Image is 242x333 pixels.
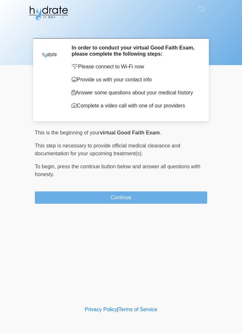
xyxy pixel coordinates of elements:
[35,164,57,169] span: To begin,
[72,76,197,84] p: Provide us with your contact info
[35,191,207,204] button: Continue
[72,45,197,57] h2: In order to conduct your virtual Good Faith Exam, please complete the following steps:
[117,307,118,312] a: |
[85,307,117,312] a: Privacy Policy
[30,23,212,35] h1: ‎ ‎ ‎
[72,63,197,71] p: Please connect to Wi-Fi now
[72,89,197,97] p: Answer some questions about your medical history
[35,130,100,135] span: This is the beginning of your
[160,130,161,135] span: .
[100,130,160,135] strong: virtual Good Faith Exam
[72,102,197,110] p: Complete a video call with one of our providers
[40,45,59,64] img: Agent Avatar
[35,164,200,177] span: press the continue button below and answer all questions with honesty.
[35,143,180,156] span: This step is necessary to provide official medical clearance and documentation for your upcoming ...
[118,307,157,312] a: Terms of Service
[28,5,69,21] img: Hydrate IV Bar - Glendale Logo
